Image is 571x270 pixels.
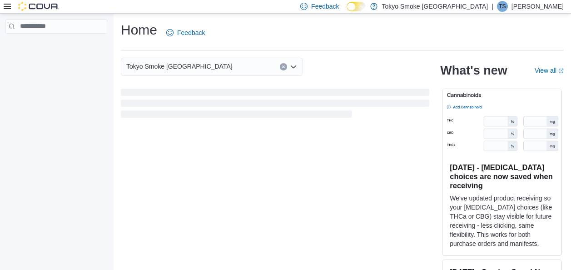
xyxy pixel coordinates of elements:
[492,1,493,12] p: |
[535,67,564,74] a: View allExternal link
[126,61,233,72] span: Tokyo Smoke [GEOGRAPHIC_DATA]
[497,1,508,12] div: Tariq Syed
[382,1,488,12] p: Tokyo Smoke [GEOGRAPHIC_DATA]
[5,35,107,57] nav: Complex example
[347,2,366,11] input: Dark Mode
[290,63,297,70] button: Open list of options
[280,63,287,70] button: Clear input
[177,28,205,37] span: Feedback
[121,90,429,120] span: Loading
[121,21,157,39] h1: Home
[163,24,209,42] a: Feedback
[347,11,347,12] span: Dark Mode
[311,2,339,11] span: Feedback
[450,163,554,190] h3: [DATE] - [MEDICAL_DATA] choices are now saved when receiving
[440,63,507,78] h2: What's new
[450,194,554,248] p: We've updated product receiving so your [MEDICAL_DATA] choices (like THCa or CBG) stay visible fo...
[511,1,564,12] p: [PERSON_NAME]
[499,1,506,12] span: TS
[558,68,564,74] svg: External link
[18,2,59,11] img: Cova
